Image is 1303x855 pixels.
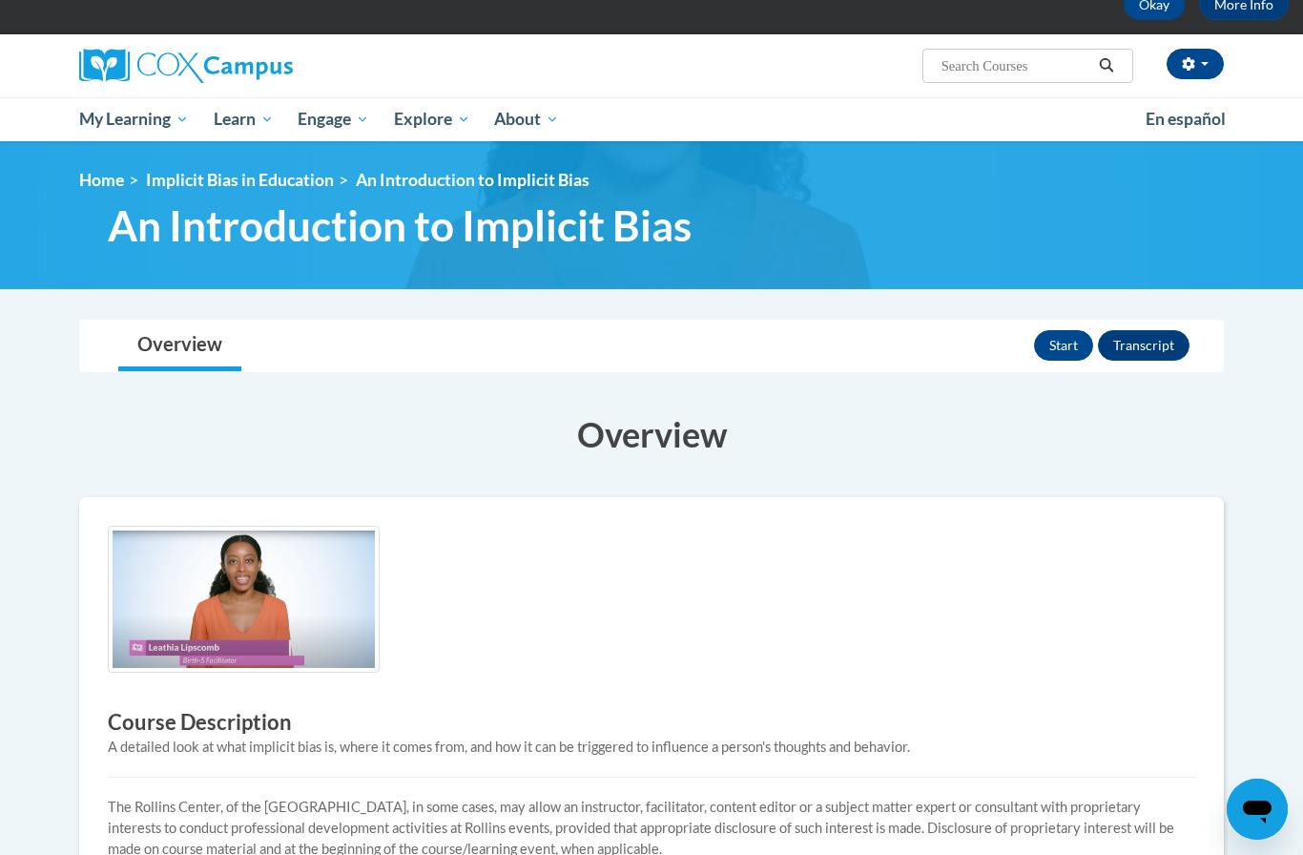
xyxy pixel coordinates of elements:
h3: Course Description [108,708,1195,738]
button: Start [1034,330,1093,361]
span: Explore [394,108,470,131]
button: Search [1092,54,1121,77]
a: Implicit Bias in Education [146,170,334,190]
a: Overview [118,321,241,371]
h3: Overview [79,410,1224,458]
a: En español [1133,99,1238,139]
button: Transcript [1098,330,1189,361]
span: My Learning [79,108,189,131]
div: Main menu [51,97,1252,141]
a: My Learning [67,97,201,141]
span: About [494,108,559,131]
a: Explore [382,97,483,141]
div: A detailed look at what implicit bias is, where it comes from, and how it can be triggered to inf... [108,737,1195,758]
img: Course logo image [108,526,380,673]
a: Engage [285,97,382,141]
span: En español [1146,109,1226,129]
span: Engage [298,108,369,131]
a: Learn [201,97,286,141]
span: Learn [214,108,274,131]
a: Cox Campus [79,49,442,83]
img: Cox Campus [79,49,293,83]
span: An Introduction to Implicit Bias [108,200,692,251]
span: An Introduction to Implicit Bias [356,170,589,190]
a: Home [79,170,124,190]
button: Account Settings [1167,49,1224,79]
iframe: Button to launch messaging window [1227,779,1288,840]
a: About [483,97,572,141]
input: Search Courses [940,54,1092,77]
